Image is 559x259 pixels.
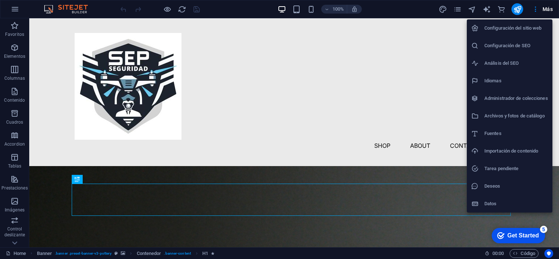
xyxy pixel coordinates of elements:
h6: Administrador de colecciones [484,94,548,103]
h6: Tarea pendiente [484,164,548,173]
h6: Fuentes [484,129,548,138]
h6: Idiomas [484,76,548,85]
h6: Configuración de SEO [484,41,548,50]
h6: Análisis del SEO [484,59,548,68]
h6: Archivos y fotos de catálogo [484,112,548,120]
h6: Deseos [484,182,548,191]
h6: Configuración del sitio web [484,24,548,33]
div: Get Started [22,8,53,15]
div: Get Started 5 items remaining, 0% complete [6,4,59,19]
div: 5 [54,1,61,9]
h6: Importación de contenido [484,147,548,155]
h6: Datos [484,199,548,208]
